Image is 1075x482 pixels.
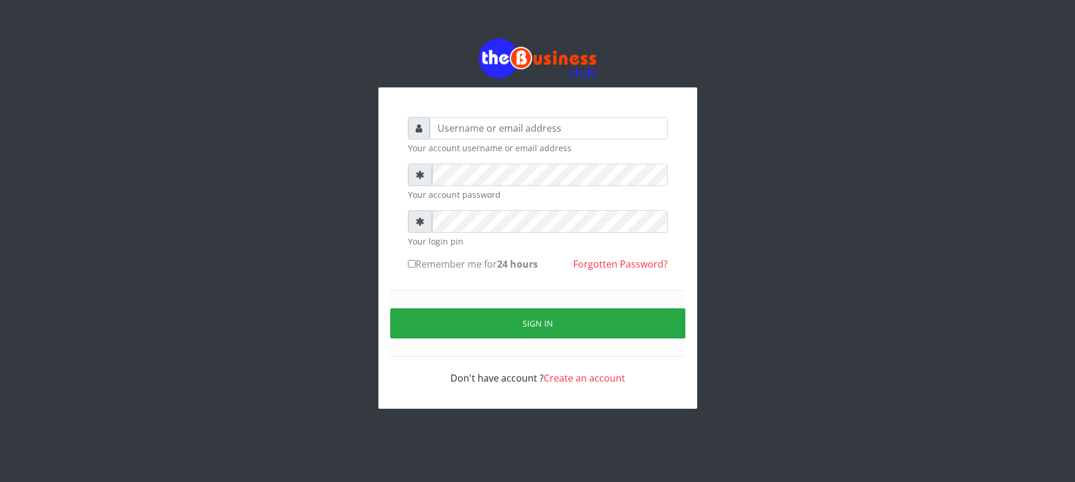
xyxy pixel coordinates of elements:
[390,308,685,338] button: Sign in
[408,235,668,247] small: Your login pin
[430,117,668,139] input: Username or email address
[544,372,625,385] a: Create an account
[408,257,538,271] label: Remember me for
[408,357,668,385] div: Don't have account ?
[497,258,538,271] b: 24 hours
[408,142,668,154] small: Your account username or email address
[408,260,416,268] input: Remember me for24 hours
[408,188,668,201] small: Your account password
[573,258,668,271] a: Forgotten Password?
